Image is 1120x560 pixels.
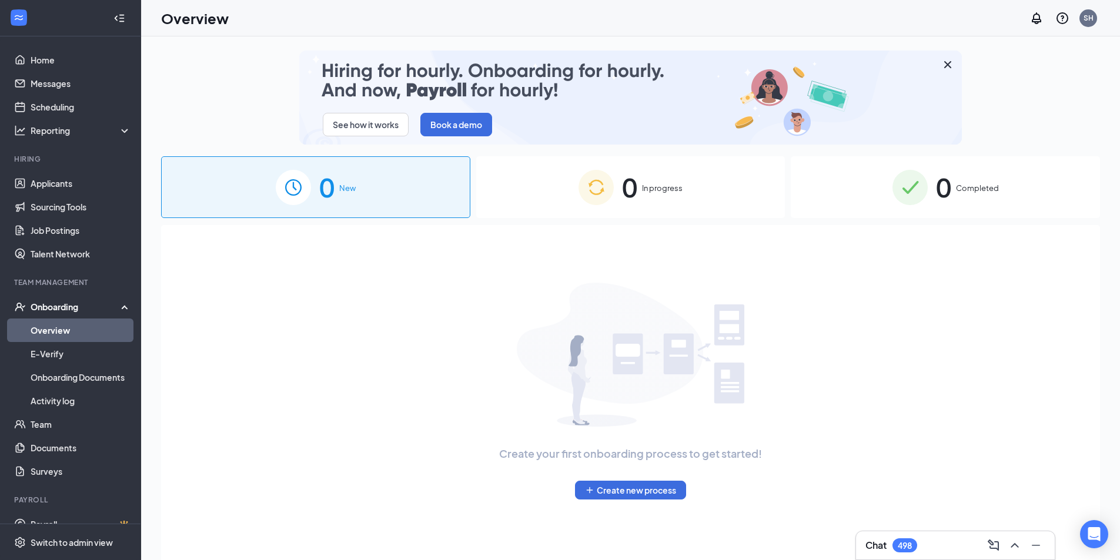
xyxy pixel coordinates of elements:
[31,389,131,413] a: Activity log
[898,541,912,551] div: 498
[1055,11,1069,25] svg: QuestionInfo
[1008,538,1022,552] svg: ChevronUp
[622,167,637,207] span: 0
[14,277,129,287] div: Team Management
[865,539,887,552] h3: Chat
[1029,538,1043,552] svg: Minimize
[31,242,131,266] a: Talent Network
[575,481,686,499] button: PlusCreate new process
[936,167,951,207] span: 0
[31,48,131,72] a: Home
[31,195,131,219] a: Sourcing Tools
[31,72,131,95] a: Messages
[113,12,125,24] svg: Collapse
[31,512,131,536] a: PayrollCrown
[585,485,594,495] svg: Plus
[642,182,683,194] span: In progress
[1005,536,1024,555] button: ChevronUp
[31,413,131,436] a: Team
[420,113,492,136] button: Book a demo
[31,125,132,136] div: Reporting
[14,301,26,313] svg: UserCheck
[31,460,131,483] a: Surveys
[14,125,26,136] svg: Analysis
[31,342,131,365] a: E-Verify
[941,58,955,72] svg: Cross
[14,154,129,164] div: Hiring
[31,172,131,195] a: Applicants
[31,95,131,119] a: Scheduling
[339,182,356,194] span: New
[319,167,335,207] span: 0
[14,495,129,505] div: Payroll
[31,318,131,342] a: Overview
[161,8,229,28] h1: Overview
[299,51,962,145] img: payroll-small.gif
[987,538,1001,552] svg: ComposeMessage
[31,536,113,548] div: Switch to admin view
[1080,520,1108,548] div: Open Intercom Messenger
[13,12,25,24] svg: WorkstreamLogo
[31,436,131,460] a: Documents
[1084,13,1094,23] div: SH
[499,445,762,462] span: Create your first onboarding process to get started!
[31,365,131,389] a: Onboarding Documents
[956,182,999,194] span: Completed
[1027,536,1045,555] button: Minimize
[1029,11,1044,25] svg: Notifications
[14,536,26,548] svg: Settings
[984,536,1003,555] button: ComposeMessage
[323,113,409,136] button: See how it works
[31,219,131,242] a: Job Postings
[31,301,121,313] div: Onboarding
